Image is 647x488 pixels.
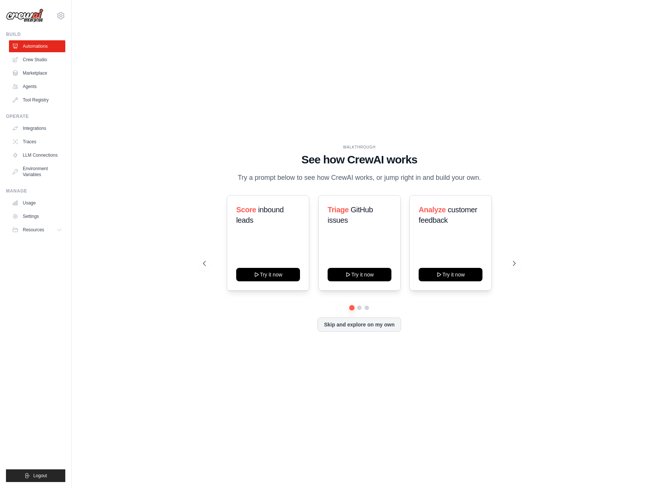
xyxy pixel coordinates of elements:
span: GitHub issues [328,206,373,224]
button: Resources [9,224,65,236]
button: Try it now [236,268,300,281]
button: Skip and explore on my own [318,317,401,332]
div: Operate [6,113,65,119]
a: Automations [9,40,65,52]
a: Integrations [9,122,65,134]
a: Environment Variables [9,163,65,181]
button: Try it now [328,268,391,281]
span: inbound leads [236,206,284,224]
p: Try a prompt below to see how CrewAI works, or jump right in and build your own. [234,172,485,183]
span: Logout [33,473,47,479]
h1: See how CrewAI works [203,153,516,166]
button: Try it now [419,268,482,281]
span: Analyze [419,206,446,214]
a: LLM Connections [9,149,65,161]
button: Logout [6,469,65,482]
a: Usage [9,197,65,209]
span: Resources [23,227,44,233]
a: Traces [9,136,65,148]
span: customer feedback [419,206,477,224]
div: WALKTHROUGH [203,144,516,150]
img: Logo [6,9,43,23]
a: Crew Studio [9,54,65,66]
span: Score [236,206,256,214]
a: Settings [9,210,65,222]
div: Build [6,31,65,37]
span: Triage [328,206,349,214]
a: Agents [9,81,65,93]
a: Marketplace [9,67,65,79]
div: Manage [6,188,65,194]
a: Tool Registry [9,94,65,106]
